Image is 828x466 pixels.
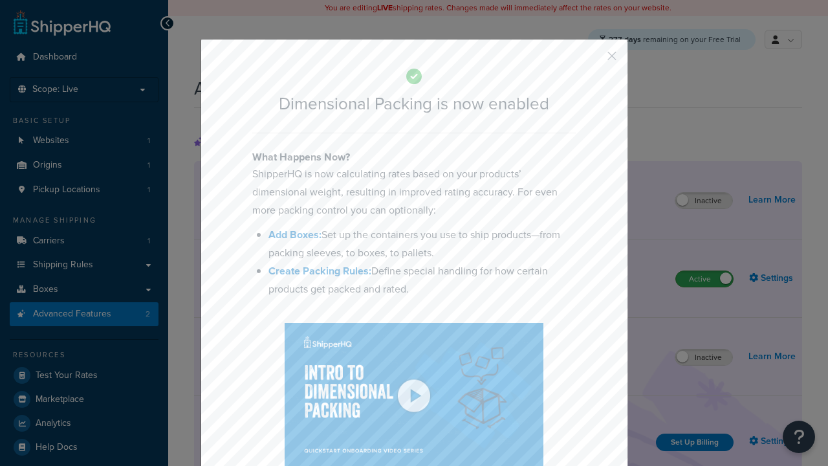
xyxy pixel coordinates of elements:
a: Add Boxes: [268,227,321,242]
p: ShipperHQ is now calculating rates based on your products’ dimensional weight, resulting in impro... [252,165,576,219]
a: Create Packing Rules: [268,263,371,278]
li: Set up the containers you use to ship products—from packing sleeves, to boxes, to pallets. [268,226,576,262]
li: Define special handling for how certain products get packed and rated. [268,262,576,298]
h4: What Happens Now? [252,150,576,165]
h2: Dimensional Packing is now enabled [252,94,576,113]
